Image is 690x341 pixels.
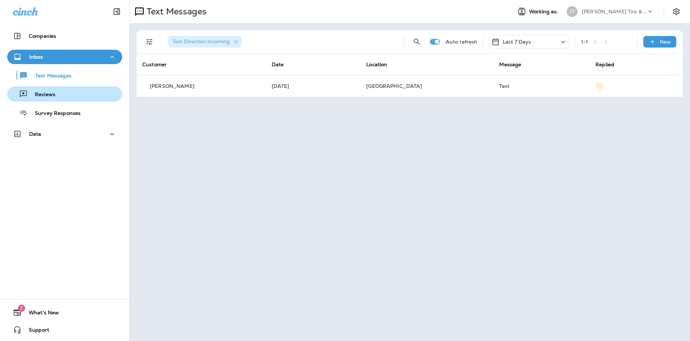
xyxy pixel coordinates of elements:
p: [PERSON_NAME] [150,83,194,89]
button: Settings [670,5,683,18]
p: Sep 22, 2025 01:43 PM [272,83,355,89]
p: Auto refresh [446,39,478,45]
span: 7 [18,305,25,312]
p: Text Messages [144,6,207,17]
span: Message [499,61,521,68]
button: Collapse Sidebar [107,4,127,19]
button: Reviews [7,86,122,102]
p: Companies [29,33,56,39]
span: Working as: [529,9,560,15]
span: Date [272,61,284,68]
button: Survey Responses [7,105,122,120]
span: Customer [142,61,167,68]
div: Test [499,83,584,89]
p: Text Messages [28,73,72,80]
button: Data [7,127,122,141]
p: Survey Responses [28,110,80,117]
span: Location [366,61,387,68]
button: Text Messages [7,68,122,83]
div: JT [567,6,578,17]
button: Inbox [7,50,122,64]
p: Inbox [29,54,43,60]
span: Support [22,327,49,336]
span: Replied [595,61,614,68]
button: Search Messages [410,35,424,49]
button: Filters [142,35,157,49]
p: Last 7 Days [503,39,531,45]
span: What's New [22,310,59,318]
div: 1 - 1 [581,39,588,45]
button: Support [7,323,122,337]
button: 7What's New [7,305,122,320]
button: Companies [7,29,122,43]
div: Text Direction:Incoming [168,36,241,48]
p: Reviews [28,91,55,98]
p: [PERSON_NAME] Tire & Auto [582,9,647,14]
span: [GEOGRAPHIC_DATA] [366,83,422,89]
p: Data [29,131,41,137]
span: Text Direction : Incoming [172,38,230,45]
p: New [660,39,671,45]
